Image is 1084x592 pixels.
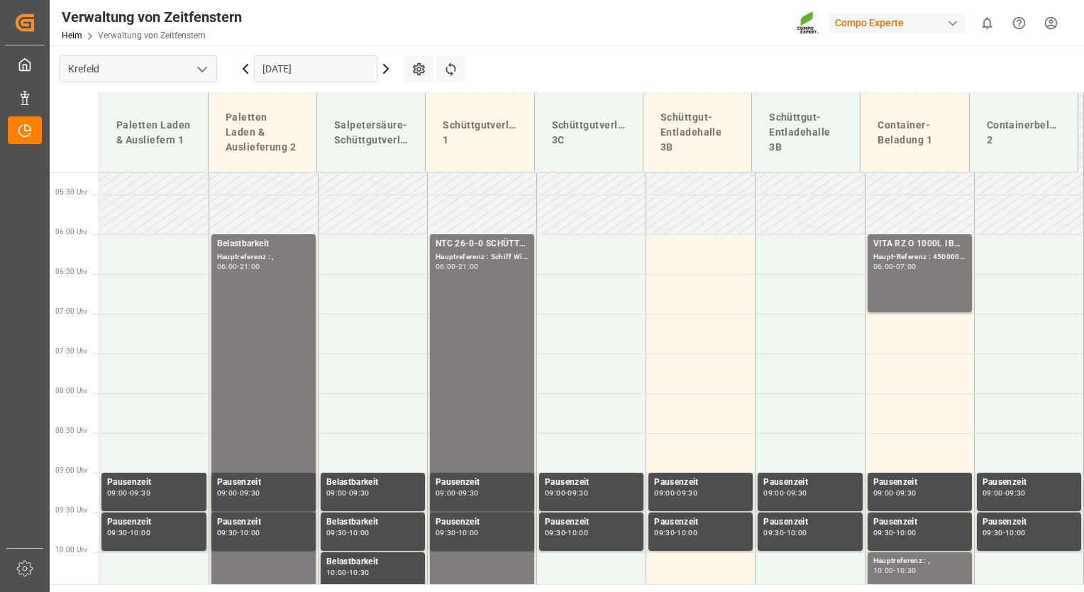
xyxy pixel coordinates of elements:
[873,567,894,574] div: 10:00
[240,530,260,536] div: 10:00
[191,58,212,80] button: Menü öffnen
[784,530,786,536] div: -
[326,569,347,576] div: 10:00
[896,263,917,270] div: 07:00
[456,530,458,536] div: -
[763,515,856,530] div: Pausenzeit
[217,530,238,536] div: 09:30
[787,530,807,536] div: 10:00
[217,237,310,251] div: Belastbarkeit
[873,251,966,263] div: Haupt-Referenz : 4500000762, 2000000481
[217,476,310,490] div: Pausenzeit
[60,55,217,82] input: Typ zum Suchen/Auswählen
[62,6,242,28] div: Verwaltung von Zeitfenstern
[347,490,349,496] div: -
[456,490,458,496] div: -
[872,112,957,153] div: Container-Beladung 1
[107,530,128,536] div: 09:30
[763,490,784,496] div: 09:00
[654,476,747,490] div: Pausenzeit
[565,530,568,536] div: -
[763,530,784,536] div: 09:30
[326,476,419,490] div: Belastbarkeit
[1003,7,1035,39] button: Hilfe-Center
[545,515,638,530] div: Pausenzeit
[347,569,349,576] div: -
[568,490,588,496] div: 09:30
[873,490,894,496] div: 09:00
[893,490,895,496] div: -
[130,490,150,496] div: 09:30
[797,11,819,35] img: Screenshot%202023-09-29%20at%2010.02.21.png_1712312052.png
[893,567,895,574] div: -
[873,237,966,251] div: VITA RZ O 1000L IBC MTO
[763,104,848,160] div: Schüttgut-Entladehalle 3B
[436,263,456,270] div: 06:00
[677,530,697,536] div: 10:00
[436,476,529,490] div: Pausenzeit
[654,530,675,536] div: 09:30
[896,490,917,496] div: 09:30
[896,567,917,574] div: 10:30
[237,490,239,496] div: -
[983,490,1003,496] div: 09:00
[328,112,414,153] div: Salpetersäure-Schüttgutverladung
[436,490,456,496] div: 09:00
[458,530,479,536] div: 10:00
[55,307,87,315] span: 07:00 Uhr
[217,515,310,530] div: Pausenzeit
[873,476,966,490] div: Pausenzeit
[784,490,786,496] div: -
[240,490,260,496] div: 09:30
[55,427,87,434] span: 08:30 Uhr
[55,228,87,236] span: 06:00 Uhr
[217,263,238,270] div: 06:00
[128,490,130,496] div: -
[545,476,638,490] div: Pausenzeit
[436,237,529,251] div: NTC 26-0-0 SCHÜTTGUT
[55,347,87,355] span: 07:30 Uhr
[130,530,150,536] div: 10:00
[326,555,419,569] div: Belastbarkeit
[983,530,1003,536] div: 09:30
[1005,490,1026,496] div: 09:30
[565,490,568,496] div: -
[655,104,740,160] div: Schüttgut-Entladehalle 3B
[349,569,370,576] div: 10:30
[62,31,82,40] a: Heim
[829,9,971,36] button: Compo Experte
[1003,490,1005,496] div: -
[55,466,87,474] span: 09:00 Uhr
[458,263,479,270] div: 21:00
[237,263,239,270] div: -
[873,515,966,530] div: Pausenzeit
[893,530,895,536] div: -
[456,263,458,270] div: -
[654,490,675,496] div: 09:00
[873,263,894,270] div: 06:00
[677,490,697,496] div: 09:30
[436,515,529,530] div: Pausenzeit
[436,530,456,536] div: 09:30
[545,490,565,496] div: 09:00
[326,515,419,530] div: Belastbarkeit
[983,476,1075,490] div: Pausenzeit
[654,515,747,530] div: Pausenzeit
[111,112,197,153] div: Paletten Laden & Ausliefern 1
[217,251,310,263] div: Hauptreferenz : ,
[545,530,565,536] div: 09:30
[675,530,677,536] div: -
[873,555,966,567] div: Hauptreferenz : ,
[981,112,1066,153] div: Containerbeladung 2
[436,251,529,263] div: Hauptreferenz : Schiff Wittenheim 1/2, 20000000879
[220,104,305,160] div: Paletten Laden & Auslieferung 2
[349,490,370,496] div: 09:30
[1003,530,1005,536] div: -
[347,530,349,536] div: -
[896,530,917,536] div: 10:00
[55,268,87,275] span: 06:30 Uhr
[55,506,87,514] span: 09:30 Uhr
[546,112,631,153] div: Schüttgutverladehalle 3C
[55,188,87,196] span: 05:30 Uhr
[873,530,894,536] div: 09:30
